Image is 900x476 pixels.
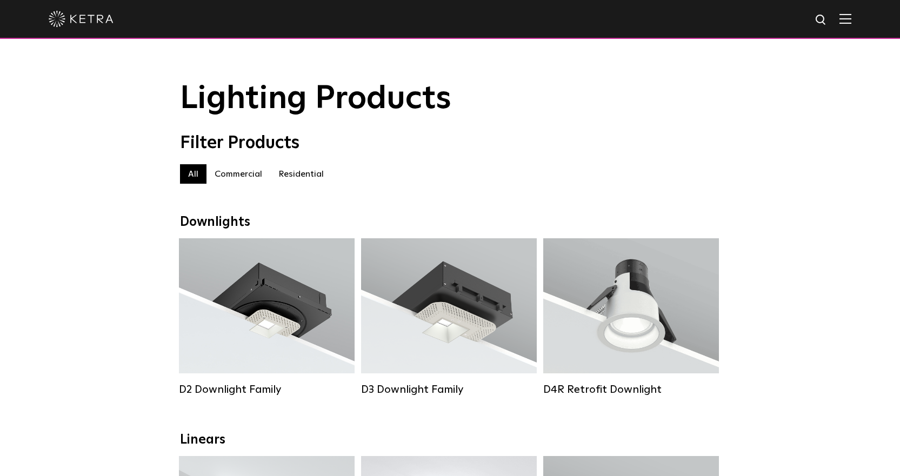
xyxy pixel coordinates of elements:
a: D3 Downlight Family Lumen Output:700 / 900 / 1100Colors:White / Black / Silver / Bronze / Paintab... [361,238,537,396]
label: Commercial [206,164,270,184]
img: Hamburger%20Nav.svg [839,14,851,24]
div: D2 Downlight Family [179,383,355,396]
a: D2 Downlight Family Lumen Output:1200Colors:White / Black / Gloss Black / Silver / Bronze / Silve... [179,238,355,396]
img: ketra-logo-2019-white [49,11,114,27]
span: Lighting Products [180,83,451,115]
div: D4R Retrofit Downlight [543,383,719,396]
div: Downlights [180,214,721,230]
label: Residential [270,164,332,184]
label: All [180,164,206,184]
a: D4R Retrofit Downlight Lumen Output:800Colors:White / BlackBeam Angles:15° / 25° / 40° / 60°Watta... [543,238,719,396]
div: Linears [180,432,721,448]
img: search icon [815,14,828,27]
div: Filter Products [180,133,721,153]
div: D3 Downlight Family [361,383,537,396]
